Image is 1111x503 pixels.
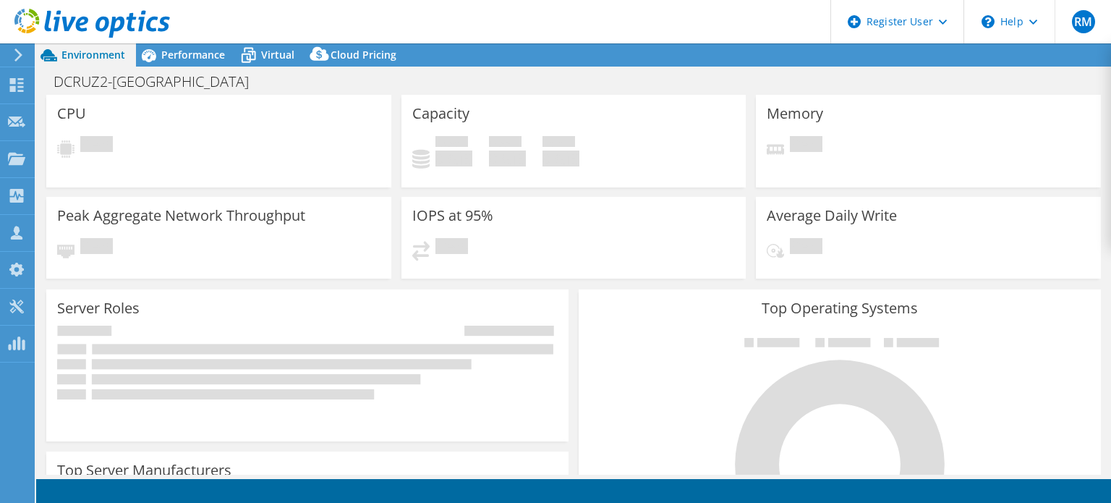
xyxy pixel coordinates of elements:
h4: 0 GiB [435,151,472,166]
span: Pending [435,238,468,258]
span: Pending [80,136,113,156]
h4: 0 GiB [542,151,579,166]
span: Total [542,136,575,151]
h3: Peak Aggregate Network Throughput [57,208,305,224]
span: Cloud Pricing [331,48,396,62]
span: Performance [161,48,225,62]
h3: Top Server Manufacturers [57,462,231,478]
span: Environment [61,48,125,62]
span: Virtual [261,48,294,62]
span: Pending [80,238,113,258]
h3: CPU [57,106,86,122]
h3: Capacity [412,106,469,122]
h3: Average Daily Write [767,208,897,224]
span: Used [435,136,468,151]
span: Pending [790,136,822,156]
span: Free [489,136,522,151]
h3: IOPS at 95% [412,208,493,224]
h3: Top Operating Systems [589,300,1090,316]
span: RM [1072,10,1095,33]
h4: 0 GiB [489,151,526,166]
span: Pending [790,238,822,258]
h1: DCRUZ2-[GEOGRAPHIC_DATA] [47,74,271,90]
h3: Memory [767,106,823,122]
h3: Server Roles [57,300,140,316]
svg: \n [982,15,995,28]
